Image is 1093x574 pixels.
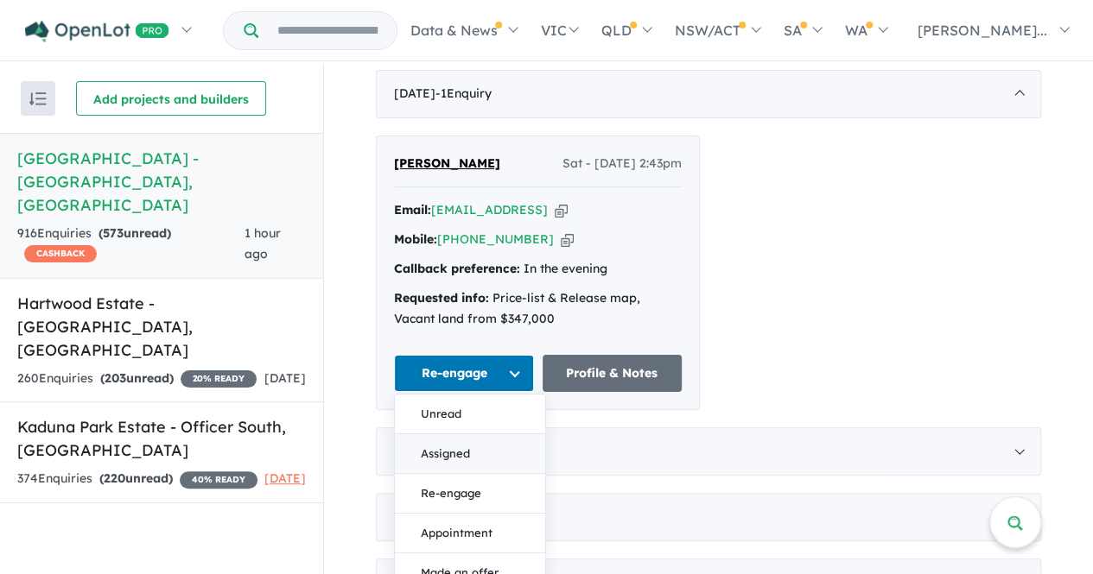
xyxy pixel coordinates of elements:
strong: ( unread) [99,470,173,486]
span: 20 % READY [181,370,257,388]
h5: Kaduna Park Estate - Officer South , [GEOGRAPHIC_DATA] [17,415,306,462]
strong: Email: [394,202,431,218]
span: [DATE] [264,470,306,486]
div: In the evening [394,259,682,280]
div: [DATE] [376,70,1041,118]
span: [DATE] [264,370,306,386]
div: 374 Enquir ies [17,469,257,489]
button: Copy [555,201,568,219]
span: 1 hour ago [245,225,281,262]
strong: Mobile: [394,231,437,247]
button: Unread [395,394,545,434]
span: 40 % READY [180,471,257,489]
button: Assigned [395,434,545,474]
span: CASHBACK [24,245,97,262]
button: Re-engage [394,355,534,392]
a: Profile & Notes [543,355,683,392]
a: [PERSON_NAME] [394,154,500,174]
span: Sat - [DATE] 2:43pm [562,154,682,174]
strong: ( unread) [100,370,174,386]
span: 203 [105,370,126,386]
button: Re-engage [395,474,545,514]
h5: [GEOGRAPHIC_DATA] - [GEOGRAPHIC_DATA] , [GEOGRAPHIC_DATA] [17,147,306,217]
div: [DATE] [376,493,1041,541]
span: [PERSON_NAME] [394,155,500,171]
div: Price-list & Release map, Vacant land from $347,000 [394,288,682,330]
input: Try estate name, suburb, builder or developer [262,12,393,49]
strong: ( unread) [98,225,171,241]
strong: Requested info: [394,290,489,306]
span: [PERSON_NAME]... [918,22,1047,39]
a: [EMAIL_ADDRESS] [431,202,548,218]
div: [DATE] [376,427,1041,476]
span: 220 [104,470,125,486]
span: - 1 Enquir y [435,85,492,101]
button: Add projects and builders [76,81,266,116]
img: Openlot PRO Logo White [25,21,169,42]
div: 260 Enquir ies [17,369,257,389]
h5: Hartwood Estate - [GEOGRAPHIC_DATA] , [GEOGRAPHIC_DATA] [17,292,306,362]
img: sort.svg [29,92,47,105]
button: Appointment [395,514,545,553]
button: Copy [561,230,574,249]
strong: Callback preference: [394,261,520,276]
div: 916 Enquir ies [17,224,245,265]
a: [PHONE_NUMBER] [437,231,554,247]
span: 573 [103,225,124,241]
